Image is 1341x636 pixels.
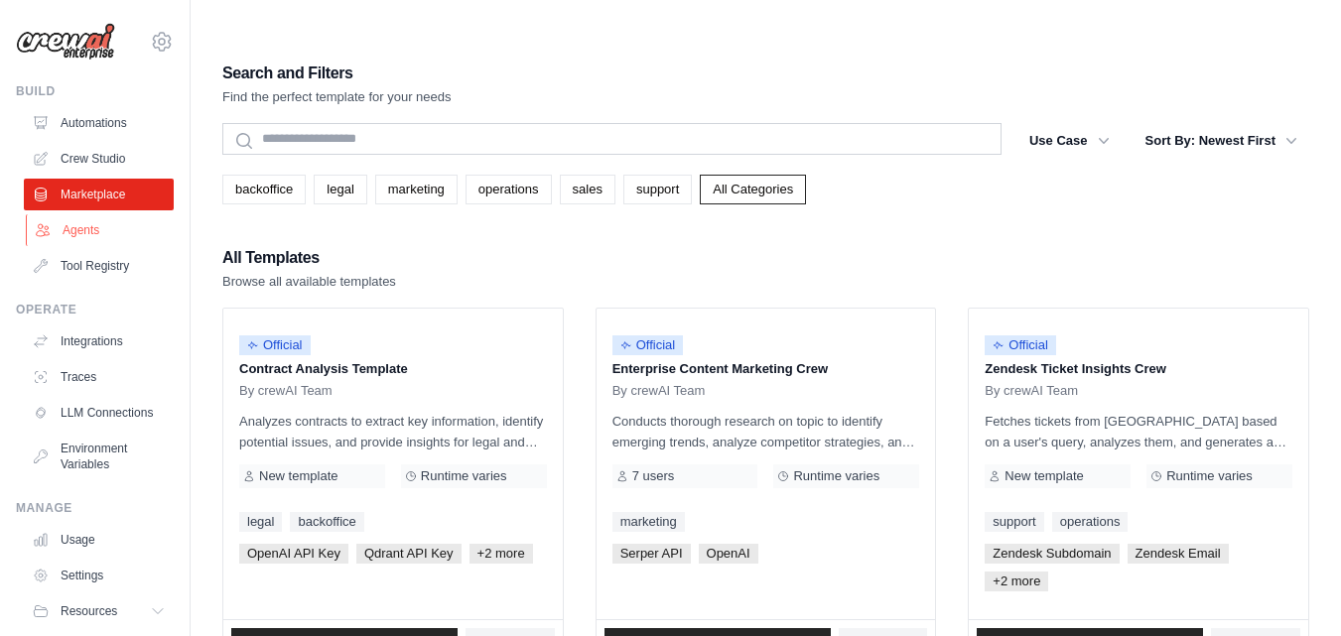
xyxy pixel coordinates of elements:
[632,468,675,484] span: 7 users
[26,214,176,246] a: Agents
[16,500,174,516] div: Manage
[1017,123,1122,159] button: Use Case
[1052,512,1129,532] a: operations
[612,383,706,399] span: By crewAI Team
[375,175,458,204] a: marketing
[612,411,920,452] p: Conducts thorough research on topic to identify emerging trends, analyze competitor strategies, a...
[24,524,174,556] a: Usage
[24,179,174,210] a: Marketplace
[222,175,306,204] a: backoffice
[290,512,363,532] a: backoffice
[985,335,1056,355] span: Official
[356,544,462,564] span: Qdrant API Key
[1005,468,1083,484] span: New template
[985,383,1078,399] span: By crewAI Team
[421,468,507,484] span: Runtime varies
[466,175,552,204] a: operations
[985,572,1048,591] span: +2 more
[700,175,806,204] a: All Categories
[24,325,174,357] a: Integrations
[24,107,174,139] a: Automations
[222,60,452,87] h2: Search and Filters
[24,595,174,627] button: Resources
[24,361,174,393] a: Traces
[222,272,396,292] p: Browse all available templates
[793,468,879,484] span: Runtime varies
[239,335,311,355] span: Official
[222,244,396,272] h2: All Templates
[985,544,1119,564] span: Zendesk Subdomain
[259,468,337,484] span: New template
[1128,544,1229,564] span: Zendesk Email
[61,603,117,619] span: Resources
[24,397,174,429] a: LLM Connections
[985,512,1043,532] a: support
[222,87,452,107] p: Find the perfect template for your needs
[612,335,684,355] span: Official
[239,359,547,379] p: Contract Analysis Template
[24,433,174,480] a: Environment Variables
[239,544,348,564] span: OpenAI API Key
[16,83,174,99] div: Build
[612,544,691,564] span: Serper API
[1134,123,1309,159] button: Sort By: Newest First
[612,512,685,532] a: marketing
[560,175,615,204] a: sales
[239,512,282,532] a: legal
[985,411,1292,452] p: Fetches tickets from [GEOGRAPHIC_DATA] based on a user's query, analyzes them, and generates a su...
[985,359,1292,379] p: Zendesk Ticket Insights Crew
[24,250,174,282] a: Tool Registry
[1166,468,1253,484] span: Runtime varies
[612,359,920,379] p: Enterprise Content Marketing Crew
[239,383,333,399] span: By crewAI Team
[24,560,174,591] a: Settings
[469,544,533,564] span: +2 more
[314,175,366,204] a: legal
[24,143,174,175] a: Crew Studio
[239,411,547,452] p: Analyzes contracts to extract key information, identify potential issues, and provide insights fo...
[699,544,758,564] span: OpenAI
[623,175,692,204] a: support
[16,302,174,318] div: Operate
[16,23,115,61] img: Logo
